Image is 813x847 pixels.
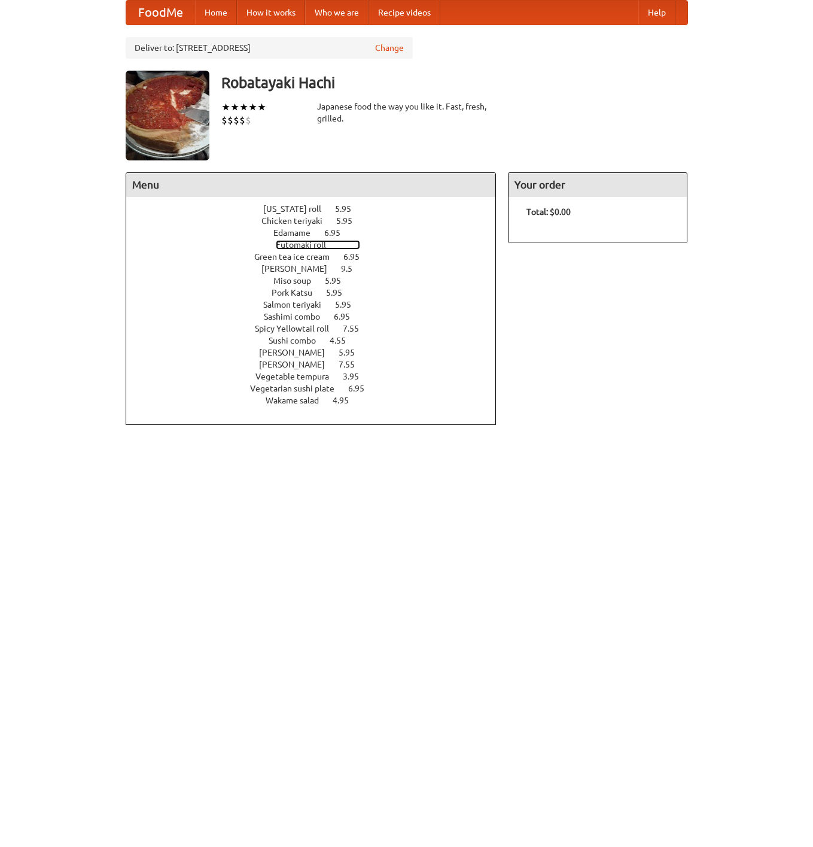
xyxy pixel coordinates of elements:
span: [PERSON_NAME] [259,348,337,357]
a: Recipe videos [369,1,440,25]
span: [PERSON_NAME] [261,264,339,274]
div: Deliver to: [STREET_ADDRESS] [126,37,413,59]
span: 7.55 [339,360,367,369]
span: Wakame salad [266,396,331,405]
a: Sushi combo 4.55 [269,336,368,345]
a: [US_STATE] roll 5.95 [263,204,373,214]
li: $ [227,114,233,127]
a: How it works [237,1,305,25]
span: Edamame [273,228,322,238]
a: Help [638,1,675,25]
a: Chicken teriyaki 5.95 [261,216,374,226]
a: Vegetable tempura 3.95 [255,372,381,381]
span: Vegetarian sushi plate [250,384,346,393]
span: 5.95 [335,204,363,214]
a: Miso soup 5.95 [273,276,363,286]
a: Spicy Yellowtail roll 7.55 [255,324,381,333]
li: $ [233,114,239,127]
span: 6.95 [348,384,376,393]
h4: Menu [126,173,496,197]
img: angular.jpg [126,71,209,160]
a: Who we are [305,1,369,25]
h4: Your order [508,173,687,197]
span: 6.95 [334,312,362,321]
span: 6.95 [343,252,372,262]
span: 9.5 [341,264,364,274]
span: Pork Katsu [272,288,324,297]
b: Total: $0.00 [526,207,571,217]
a: [PERSON_NAME] 5.95 [259,348,377,357]
span: Futomaki roll [276,240,338,250]
span: [US_STATE] roll [263,204,333,214]
a: Sashimi combo 6.95 [264,312,372,321]
li: ★ [248,101,257,114]
li: $ [239,114,245,127]
a: FoodMe [126,1,195,25]
span: 5.95 [326,288,354,297]
a: Salmon teriyaki 5.95 [263,300,373,309]
span: 5.95 [325,276,353,286]
a: [PERSON_NAME] 9.5 [261,264,374,274]
a: Edamame 6.95 [273,228,363,238]
a: [PERSON_NAME] 7.55 [259,360,377,369]
a: Futomaki roll [276,240,360,250]
span: Chicken teriyaki [261,216,334,226]
a: Pork Katsu 5.95 [272,288,364,297]
span: 5.95 [335,300,363,309]
li: ★ [230,101,239,114]
h3: Robatayaki Hachi [221,71,688,95]
span: 5.95 [336,216,364,226]
span: 3.95 [343,372,371,381]
span: Spicy Yellowtail roll [255,324,341,333]
li: $ [221,114,227,127]
span: Sushi combo [269,336,328,345]
a: Home [195,1,237,25]
li: ★ [239,101,248,114]
li: ★ [221,101,230,114]
span: 6.95 [324,228,352,238]
span: Miso soup [273,276,323,286]
li: $ [245,114,251,127]
span: 4.95 [333,396,361,405]
span: 7.55 [343,324,371,333]
a: Green tea ice cream 6.95 [254,252,382,262]
div: Japanese food the way you like it. Fast, fresh, grilled. [317,101,497,125]
span: Salmon teriyaki [263,300,333,309]
a: Vegetarian sushi plate 6.95 [250,384,386,393]
span: Green tea ice cream [254,252,342,262]
a: Change [375,42,404,54]
span: [PERSON_NAME] [259,360,337,369]
span: 5.95 [339,348,367,357]
span: 4.55 [330,336,358,345]
li: ★ [257,101,266,114]
span: Sashimi combo [264,312,332,321]
span: Vegetable tempura [255,372,341,381]
a: Wakame salad 4.95 [266,396,371,405]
